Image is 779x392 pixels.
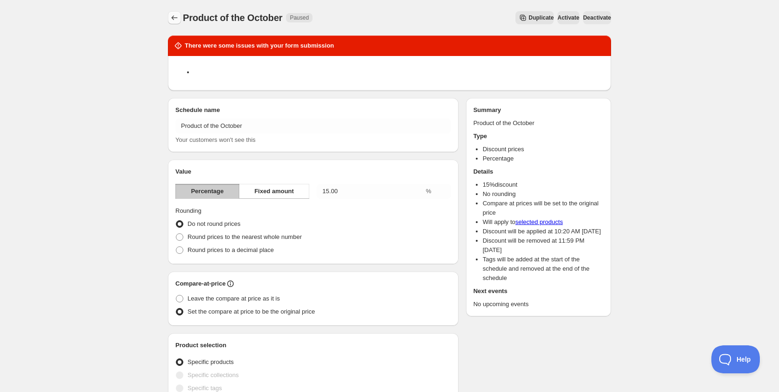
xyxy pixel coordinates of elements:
[483,255,604,283] li: Tags will be added at the start of the schedule and removed at the end of the schedule
[426,188,431,195] span: %
[188,220,240,227] span: Do not round prices
[483,217,604,227] li: Will apply to
[188,295,280,302] span: Leave the compare at price as it is
[188,308,315,315] span: Set the compare at price to be the original price
[175,184,239,199] button: Percentage
[483,199,604,217] li: Compare at prices will be set to the original price
[473,300,604,309] p: No upcoming events
[239,184,309,199] button: Fixed amount
[515,11,554,24] button: Secondary action label
[175,279,226,288] h2: Compare-at-price
[515,218,563,225] a: selected products
[483,236,604,255] li: Discount will be removed at 11:59 PM [DATE]
[483,189,604,199] li: No rounding
[188,233,302,240] span: Round prices to the nearest whole number
[188,246,274,253] span: Round prices to a decimal place
[711,345,760,373] iframe: Toggle Customer Support
[188,385,222,392] span: Specific tags
[191,187,223,196] span: Percentage
[183,13,282,23] span: Product of the October
[473,105,604,115] h2: Summary
[175,341,451,350] h2: Product selection
[473,132,604,141] h2: Type
[483,145,604,154] li: Discount prices
[185,41,334,50] h2: There were some issues with your form submission
[557,11,579,24] button: Activate
[175,136,256,143] span: Your customers won't see this
[188,358,234,365] span: Specific products
[483,154,604,163] li: Percentage
[557,14,579,21] span: Activate
[188,371,239,378] span: Specific collections
[290,14,309,21] span: Paused
[483,227,604,236] li: Discount will be applied at 10:20 AM [DATE]
[483,180,604,189] li: 15 % discount
[254,187,294,196] span: Fixed amount
[175,207,202,214] span: Rounding
[168,11,181,24] button: Schedules
[473,167,604,176] h2: Details
[175,167,451,176] h2: Value
[529,14,554,21] span: Duplicate
[473,287,604,296] h2: Next events
[473,119,604,128] p: Product of the October
[175,105,451,115] h2: Schedule name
